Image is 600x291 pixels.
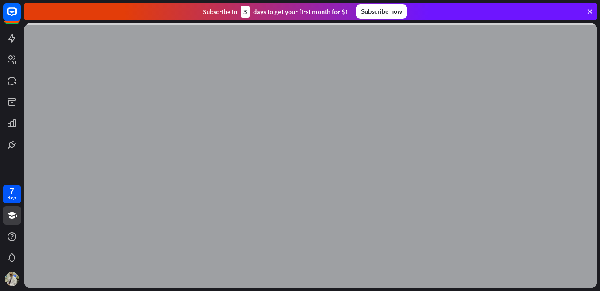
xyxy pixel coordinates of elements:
div: Subscribe in days to get your first month for $1 [203,6,349,18]
div: 7 [10,187,14,195]
div: Subscribe now [356,4,407,19]
div: 3 [241,6,250,18]
a: 7 days [3,185,21,203]
div: days [8,195,16,201]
